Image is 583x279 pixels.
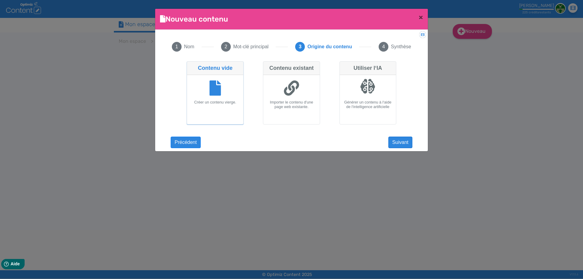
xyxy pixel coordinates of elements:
[165,35,202,59] button: 1Nom
[340,62,396,75] div: Utiliser l‘IA
[189,100,241,105] h6: Créer un contenu vierge.
[266,100,317,109] h6: Importer le contenu d'une page web existante.
[388,137,412,148] button: Suivant
[288,35,359,59] button: 3Origine du contenu
[414,9,428,26] button: Close
[31,5,40,10] span: Aide
[391,43,411,50] span: Synthèse
[221,42,231,52] span: 2
[171,137,201,148] button: Précédent
[184,43,194,50] span: Nom
[379,42,388,52] span: 4
[295,42,305,52] span: 3
[187,62,243,75] div: Contenu vide
[172,42,182,52] span: 1
[371,35,418,59] button: 4Synthèse
[160,14,228,25] h4: Nouveau contenu
[419,13,423,22] span: ×
[233,43,268,50] span: Mot-clé principal
[342,100,394,109] h6: Générer un contenu à l‘aide de l‘intelligence artificielle
[307,43,352,50] span: Origine du contenu
[263,62,319,75] div: Contenu existant
[214,35,276,59] button: 2Mot-clé principal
